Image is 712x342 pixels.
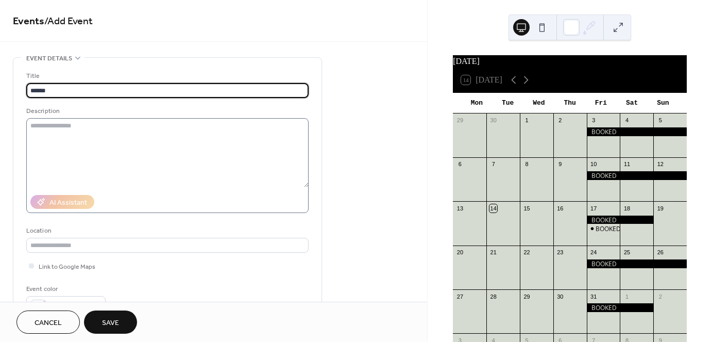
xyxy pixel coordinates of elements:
[523,292,531,300] div: 29
[44,11,93,31] span: / Add Event
[587,259,687,268] div: BOOKED
[26,106,307,117] div: Description
[456,160,464,168] div: 6
[554,93,585,113] div: Thu
[556,204,564,212] div: 16
[39,262,95,272] span: Link to Google Maps
[13,11,44,31] a: Events
[596,224,621,233] div: BOOKED
[623,249,631,256] div: 25
[523,204,531,212] div: 15
[456,292,464,300] div: 27
[523,249,531,256] div: 22
[523,160,531,168] div: 8
[623,204,631,212] div: 18
[492,93,523,113] div: Tue
[656,249,664,256] div: 26
[616,93,647,113] div: Sat
[587,216,654,224] div: BOOKED
[84,311,137,334] button: Save
[656,292,664,300] div: 2
[35,318,62,329] span: Cancel
[102,318,119,329] span: Save
[623,160,631,168] div: 11
[461,93,492,113] div: Mon
[489,160,497,168] div: 7
[623,292,631,300] div: 1
[456,117,464,124] div: 29
[656,117,664,124] div: 5
[556,249,564,256] div: 23
[590,249,598,256] div: 24
[587,303,654,312] div: BOOKED
[489,204,497,212] div: 14
[590,117,598,124] div: 3
[489,117,497,124] div: 30
[453,55,687,68] div: [DATE]
[26,71,307,82] div: Title
[489,292,497,300] div: 28
[556,292,564,300] div: 30
[16,311,80,334] button: Cancel
[456,204,464,212] div: 13
[590,204,598,212] div: 17
[556,160,564,168] div: 9
[587,171,687,180] div: BOOKED
[523,117,531,124] div: 1
[523,93,554,113] div: Wed
[656,160,664,168] div: 12
[648,93,679,113] div: Sun
[623,117,631,124] div: 4
[26,225,307,236] div: Location
[456,249,464,256] div: 20
[587,224,620,233] div: BOOKED
[656,204,664,212] div: 19
[590,292,598,300] div: 31
[587,127,687,136] div: BOOKED
[556,117,564,124] div: 2
[489,249,497,256] div: 21
[26,53,72,64] span: Event details
[26,284,104,295] div: Event color
[590,160,598,168] div: 10
[585,93,616,113] div: Fri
